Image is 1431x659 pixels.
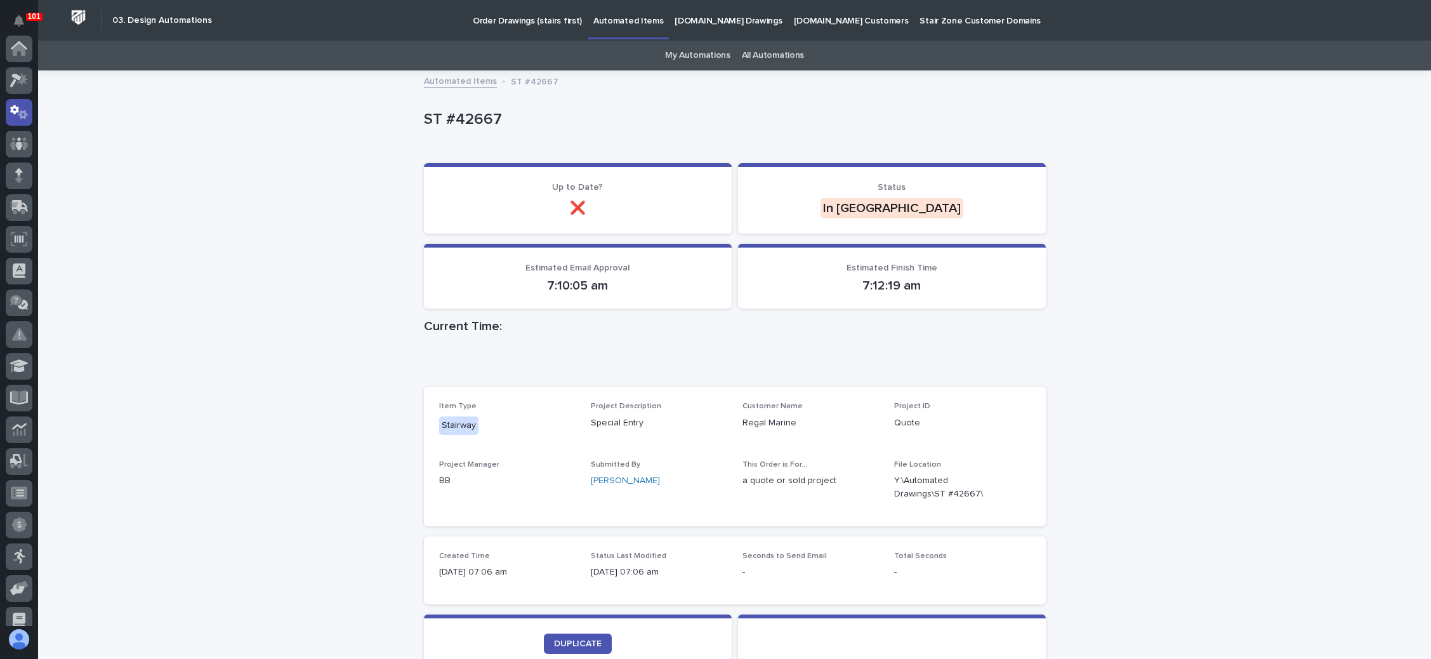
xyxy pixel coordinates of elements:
[439,474,576,488] p: BB
[544,634,612,654] a: DUPLICATE
[742,461,807,469] span: This Order is For...
[554,639,602,648] span: DUPLICATE
[439,566,576,579] p: [DATE] 07:06 am
[424,339,1046,387] iframe: Current Time:
[439,201,716,216] p: ❌
[821,198,963,218] div: In [GEOGRAPHIC_DATA]
[894,461,941,469] span: File Location
[424,110,1041,129] p: ST #42667
[552,183,603,192] span: Up to Date?
[847,263,937,272] span: Estimated Finish Time
[665,41,730,70] a: My Automations
[591,566,727,579] p: [DATE] 07:06 am
[6,8,32,34] button: Notifications
[591,416,727,430] p: Special Entry
[591,403,661,410] span: Project Description
[742,416,879,430] p: Regal Marine
[894,403,930,410] span: Project ID
[67,6,90,29] img: Workspace Logo
[424,73,497,88] a: Automated Items
[894,566,1031,579] p: -
[439,552,490,560] span: Created Time
[28,12,41,21] p: 101
[525,263,630,272] span: Estimated Email Approval
[591,474,660,488] a: [PERSON_NAME]
[439,403,477,410] span: Item Type
[742,474,879,488] p: a quote or sold project
[424,319,1046,334] h1: Current Time:
[742,41,804,70] a: All Automations
[439,416,478,435] div: Stairway
[894,416,1031,430] p: Quote
[742,552,827,560] span: Seconds to Send Email
[753,278,1031,293] p: 7:12:19 am
[894,474,1000,501] : Y:\Automated Drawings\ST #42667\
[742,403,803,410] span: Customer Name
[112,15,212,26] h2: 03. Design Automations
[16,15,32,36] div: Notifications101
[6,626,32,653] button: users-avatar
[878,183,906,192] span: Status
[591,461,640,469] span: Submitted By
[894,552,947,560] span: Total Seconds
[511,74,558,88] p: ST #42667
[742,566,879,579] p: -
[439,461,499,469] span: Project Manager
[591,552,666,560] span: Status Last Modified
[439,278,716,293] p: 7:10:05 am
